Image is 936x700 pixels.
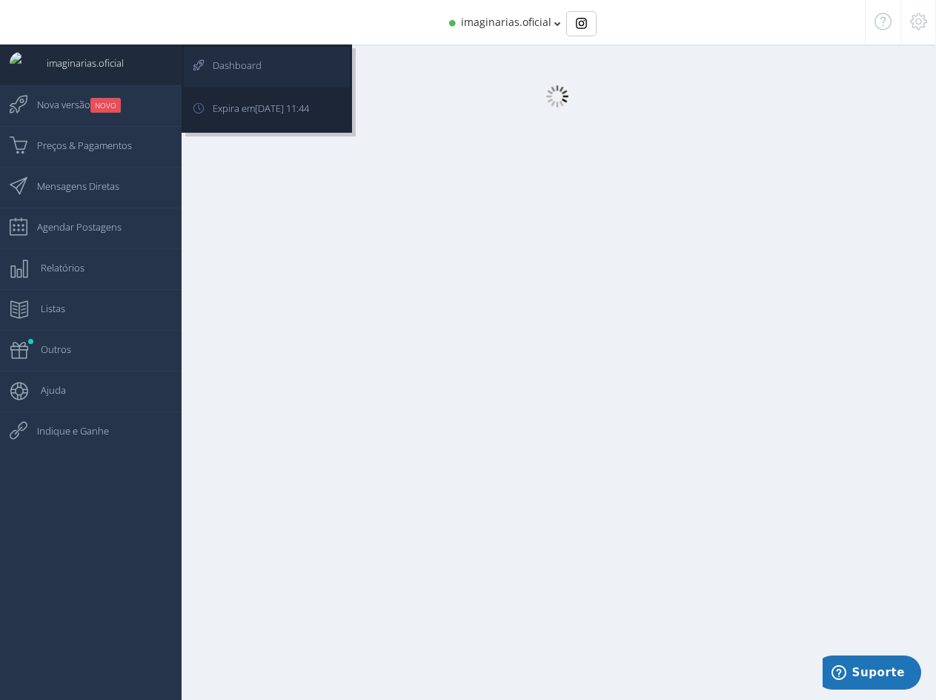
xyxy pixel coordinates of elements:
[22,412,109,449] span: Indique e Ganhe
[461,15,551,29] span: imaginarias.oficial
[26,372,66,409] span: Ajuda
[26,331,71,368] span: Outros
[566,11,597,36] div: Basic example
[184,47,350,87] a: Dashboard
[823,656,921,693] iframe: Abre um widget para que você possa encontrar mais informações
[22,86,121,123] span: Nova versão
[22,168,119,205] span: Mensagens Diretas
[198,47,262,84] span: Dashboard
[198,90,309,127] span: Expira em
[90,98,121,113] small: NOVO
[184,90,350,131] a: Expira em[DATE] 11:44
[22,127,132,164] span: Preços & Pagamentos
[32,44,124,82] span: imaginarias.oficial
[576,18,587,29] img: Instagram_simple_icon.svg
[255,102,309,115] span: [DATE] 11:44
[10,52,32,74] img: User Image
[22,208,122,245] span: Agendar Postagens
[26,249,84,286] span: Relatórios
[26,290,65,327] span: Listas
[546,85,568,108] img: loader.gif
